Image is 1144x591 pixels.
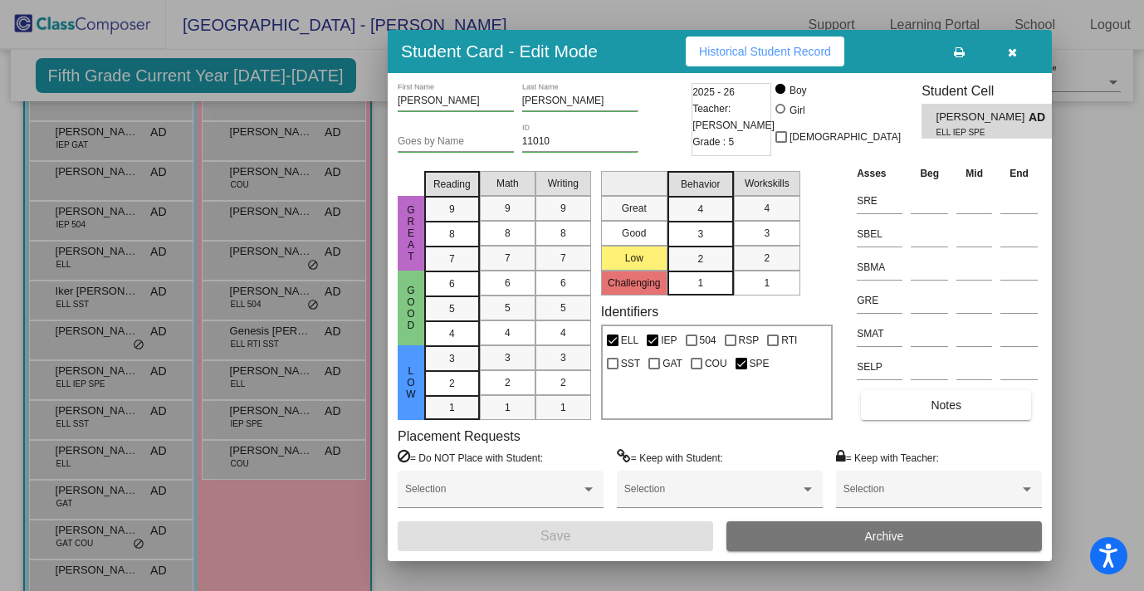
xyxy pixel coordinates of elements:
input: assessment [857,321,902,346]
span: AD [1029,109,1052,126]
span: 6 [449,276,455,291]
input: assessment [857,188,902,213]
span: 1 [449,400,455,415]
input: assessment [857,255,902,280]
span: RSP [739,330,760,350]
input: assessment [857,222,902,247]
span: 3 [697,227,703,242]
span: 3 [505,350,511,365]
span: 2 [505,375,511,390]
span: Teacher: [PERSON_NAME] [692,100,775,134]
span: Grade : 5 [692,134,734,150]
span: COU [705,354,727,374]
span: 8 [505,226,511,241]
span: 5 [505,300,511,315]
span: 5 [449,301,455,316]
th: Mid [952,164,996,183]
span: Good [403,285,418,331]
span: GAT [662,354,682,374]
span: 8 [449,227,455,242]
span: Historical Student Record [699,45,831,58]
span: 4 [764,201,770,216]
span: 1 [697,276,703,291]
span: Behavior [681,177,720,192]
span: RTI [781,330,797,350]
span: Save [540,529,570,543]
span: 4 [449,326,455,341]
span: [DEMOGRAPHIC_DATA] [790,127,901,147]
span: 8 [560,226,566,241]
span: 1 [505,400,511,415]
span: Math [496,176,519,191]
label: = Keep with Teacher: [836,449,939,466]
span: 9 [449,202,455,217]
span: 7 [449,252,455,266]
button: Archive [726,521,1042,551]
th: Asses [853,164,907,183]
span: 7 [505,251,511,266]
span: 504 [700,330,716,350]
span: 7 [560,251,566,266]
span: ELL [621,330,638,350]
span: SPE [750,354,770,374]
span: IEP [661,330,677,350]
label: Placement Requests [398,428,521,444]
span: SST [621,354,640,374]
input: goes by name [398,136,514,148]
span: 6 [505,276,511,291]
span: 5 [560,300,566,315]
span: 6 [560,276,566,291]
span: [PERSON_NAME] [936,109,1029,126]
span: 1 [764,276,770,291]
label: = Keep with Student: [617,449,723,466]
th: Beg [907,164,952,183]
span: 2 [697,252,703,266]
span: Notes [931,398,961,412]
input: Enter ID [522,136,638,148]
button: Notes [861,390,1031,420]
input: assessment [857,288,902,313]
span: 9 [560,201,566,216]
span: 4 [505,325,511,340]
span: 3 [764,226,770,241]
h3: Student Card - Edit Mode [401,41,598,61]
span: Writing [548,176,579,191]
span: 2 [560,375,566,390]
span: 4 [697,202,703,217]
div: Girl [789,103,805,118]
span: 2 [764,251,770,266]
span: ELL IEP SPE [936,126,1017,139]
span: Archive [865,530,904,543]
div: Boy [789,83,807,98]
span: 1 [560,400,566,415]
span: 2025 - 26 [692,84,735,100]
span: 3 [560,350,566,365]
span: 4 [560,325,566,340]
h3: Student Cell [922,83,1066,99]
input: assessment [857,354,902,379]
span: Workskills [745,176,790,191]
button: Save [398,521,713,551]
span: Great [403,204,418,262]
span: 9 [505,201,511,216]
button: Historical Student Record [686,37,844,66]
span: 2 [449,376,455,391]
span: Reading [433,177,471,192]
th: End [996,164,1042,183]
label: Identifiers [601,304,658,320]
span: Low [403,365,418,400]
span: 3 [449,351,455,366]
label: = Do NOT Place with Student: [398,449,543,466]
